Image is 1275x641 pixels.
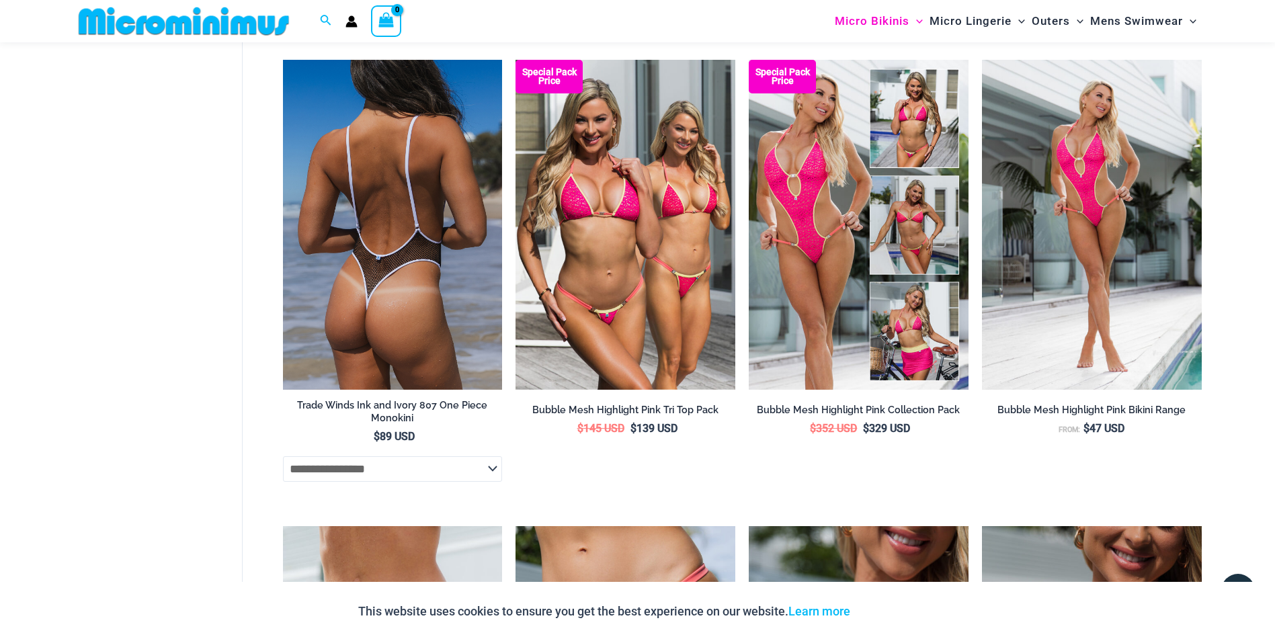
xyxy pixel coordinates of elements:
[1028,4,1087,38] a: OutersMenu ToggleMenu Toggle
[283,399,503,424] h2: Trade Winds Ink and Ivory 807 One Piece Monokini
[283,60,503,389] img: Tradewinds Ink and Ivory 807 One Piece 04
[982,60,1202,389] a: Bubble Mesh Highlight Pink 819 One Piece 01Bubble Mesh Highlight Pink 819 One Piece 03Bubble Mesh...
[909,4,923,38] span: Menu Toggle
[516,404,735,417] h2: Bubble Mesh Highlight Pink Tri Top Pack
[358,601,850,622] p: This website uses cookies to ensure you get the best experience on our website.
[1059,425,1080,434] span: From:
[829,2,1202,40] nav: Site Navigation
[749,60,969,389] a: Collection Pack F Collection Pack BCollection Pack B
[1032,4,1070,38] span: Outers
[1090,4,1183,38] span: Mens Swimwear
[283,399,503,429] a: Trade Winds Ink and Ivory 807 One Piece Monokini
[1083,422,1124,435] bdi: 47 USD
[788,604,850,618] a: Learn more
[930,4,1012,38] span: Micro Lingerie
[1087,4,1200,38] a: Mens SwimwearMenu ToggleMenu Toggle
[810,422,857,435] bdi: 352 USD
[630,422,636,435] span: $
[926,4,1028,38] a: Micro LingerieMenu ToggleMenu Toggle
[516,60,735,389] a: Tri Top Pack F Tri Top Pack BTri Top Pack B
[860,595,917,628] button: Accept
[516,404,735,421] a: Bubble Mesh Highlight Pink Tri Top Pack
[516,68,583,85] b: Special Pack Price
[320,13,332,30] a: Search icon link
[577,422,583,435] span: $
[630,422,677,435] bdi: 139 USD
[749,68,816,85] b: Special Pack Price
[863,422,869,435] span: $
[577,422,624,435] bdi: 145 USD
[1183,4,1196,38] span: Menu Toggle
[810,422,816,435] span: $
[863,422,910,435] bdi: 329 USD
[982,404,1202,421] a: Bubble Mesh Highlight Pink Bikini Range
[283,60,503,389] a: Tradewinds Ink and Ivory 807 One Piece 03Tradewinds Ink and Ivory 807 One Piece 04Tradewinds Ink ...
[982,404,1202,417] h2: Bubble Mesh Highlight Pink Bikini Range
[1012,4,1025,38] span: Menu Toggle
[345,15,358,28] a: Account icon link
[749,60,969,389] img: Collection Pack F
[982,60,1202,389] img: Bubble Mesh Highlight Pink 819 One Piece 01
[374,430,380,443] span: $
[1083,422,1089,435] span: $
[749,404,969,421] a: Bubble Mesh Highlight Pink Collection Pack
[835,4,909,38] span: Micro Bikinis
[371,5,402,36] a: View Shopping Cart, empty
[749,404,969,417] h2: Bubble Mesh Highlight Pink Collection Pack
[73,6,294,36] img: MM SHOP LOGO FLAT
[1070,4,1083,38] span: Menu Toggle
[831,4,926,38] a: Micro BikinisMenu ToggleMenu Toggle
[374,430,415,443] bdi: 89 USD
[516,60,735,389] img: Tri Top Pack F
